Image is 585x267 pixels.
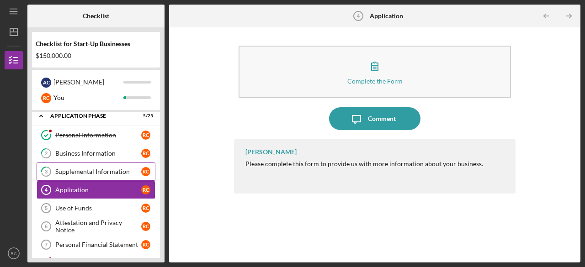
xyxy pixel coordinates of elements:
div: You [53,90,123,105]
div: Comment [368,107,396,130]
div: Application Phase [50,113,130,119]
div: Personal Financial Statement [55,241,141,248]
div: R C [141,240,150,249]
div: Attestation and Privacy Notice [55,219,141,234]
div: $150,000.00 [36,52,156,59]
div: Please complete this form to provide us with more information about your business. [245,160,483,182]
a: 4ApplicationRC [37,181,155,199]
div: Application [55,186,141,194]
div: R C [141,167,150,176]
div: R C [41,93,51,103]
tspan: 6 [45,224,48,229]
a: 6Attestation and Privacy NoticeRC [37,217,155,236]
div: Personal Information [55,131,141,139]
div: Use of Funds [55,204,141,212]
button: RC [5,244,23,262]
a: 2Business InformationRC [37,144,155,162]
a: 5Use of FundsRC [37,199,155,217]
tspan: 7 [45,242,48,247]
text: RC [11,251,17,256]
tspan: 2 [45,151,48,157]
div: 5 / 25 [137,113,153,119]
a: Personal InformationRC [37,126,155,144]
div: R C [141,222,150,231]
tspan: 5 [45,205,48,211]
div: Complete the Form [347,78,403,84]
div: Business Information [55,150,141,157]
a: 7Personal Financial StatementRC [37,236,155,254]
tspan: 3 [45,169,48,175]
div: R C [141,204,150,213]
button: Complete the Form [239,46,511,98]
tspan: 4 [356,13,360,19]
div: R C [141,149,150,158]
div: [PERSON_NAME] [53,74,123,90]
div: R C [141,131,150,140]
div: Checklist for Start-Up Businesses [36,40,156,47]
a: 3Supplemental InformationRC [37,162,155,181]
div: R C [141,185,150,194]
div: [PERSON_NAME] [245,148,297,156]
tspan: 4 [45,187,48,193]
button: Comment [329,107,420,130]
div: Supplemental Information [55,168,141,175]
b: Checklist [83,12,109,20]
div: A c [41,78,51,88]
b: Application [370,12,403,20]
